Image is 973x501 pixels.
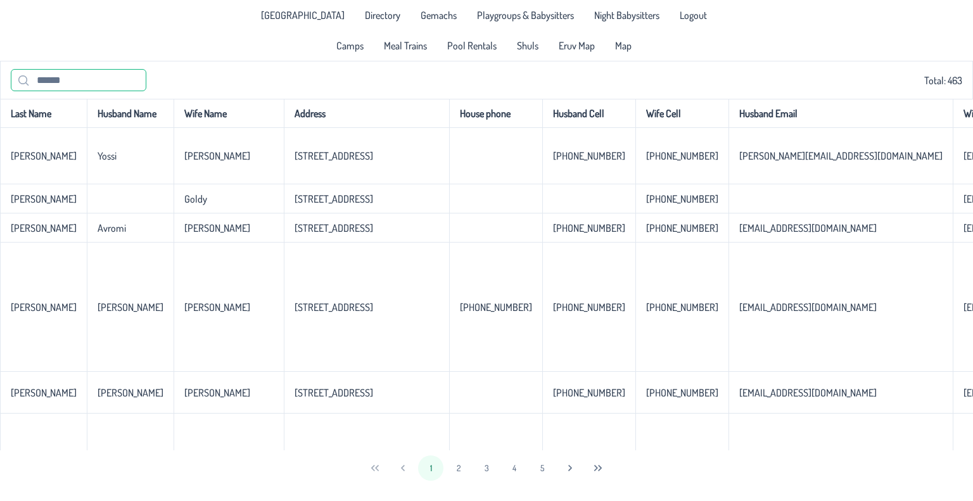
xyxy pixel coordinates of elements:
[329,35,371,56] a: Camps
[530,455,555,481] button: 5
[672,5,715,25] li: Logout
[357,5,408,25] a: Directory
[587,5,667,25] a: Night Babysitters
[460,301,532,314] p-celleditor: [PHONE_NUMBER]
[295,222,373,234] p-celleditor: [STREET_ADDRESS]
[11,222,77,234] p-celleditor: [PERSON_NAME]
[11,386,77,399] p-celleditor: [PERSON_NAME]
[615,41,632,51] span: Map
[87,99,174,128] th: Husband Name
[295,193,373,205] p-celleditor: [STREET_ADDRESS]
[98,301,163,314] p-celleditor: [PERSON_NAME]
[469,5,582,25] a: Playgroups & Babysitters
[446,455,471,481] button: 2
[447,41,497,51] span: Pool Rentals
[739,301,877,314] p-celleditor: [EMAIL_ADDRESS][DOMAIN_NAME]
[284,99,449,128] th: Address
[542,99,635,128] th: Husband Cell
[502,455,527,481] button: 4
[184,301,250,314] p-celleditor: [PERSON_NAME]
[635,99,728,128] th: Wife Cell
[253,5,352,25] li: Pine Lake Park
[295,301,373,314] p-celleditor: [STREET_ADDRESS]
[365,10,400,20] span: Directory
[551,35,602,56] a: Eruv Map
[739,386,877,399] p-celleditor: [EMAIL_ADDRESS][DOMAIN_NAME]
[559,41,595,51] span: Eruv Map
[174,99,284,128] th: Wife Name
[607,35,639,56] a: Map
[553,386,625,399] p-celleditor: [PHONE_NUMBER]
[336,41,364,51] span: Camps
[509,35,546,56] a: Shuls
[553,222,625,234] p-celleditor: [PHONE_NUMBER]
[418,455,443,481] button: 1
[594,10,659,20] span: Night Babysitters
[184,193,207,205] p-celleditor: Goldy
[739,149,943,162] p-celleditor: [PERSON_NAME][EMAIL_ADDRESS][DOMAIN_NAME]
[11,193,77,205] p-celleditor: [PERSON_NAME]
[11,149,77,162] p-celleditor: [PERSON_NAME]
[253,5,352,25] a: [GEOGRAPHIC_DATA]
[449,99,542,128] th: House phone
[184,222,250,234] p-celleditor: [PERSON_NAME]
[517,41,538,51] span: Shuls
[646,222,718,234] p-celleditor: [PHONE_NUMBER]
[585,455,611,481] button: Last Page
[477,10,574,20] span: Playgroups & Babysitters
[98,149,117,162] p-celleditor: Yossi
[680,10,707,20] span: Logout
[11,69,962,91] div: Total: 463
[261,10,345,20] span: [GEOGRAPHIC_DATA]
[295,149,373,162] p-celleditor: [STREET_ADDRESS]
[557,455,583,481] button: Next Page
[474,455,499,481] button: 3
[739,222,877,234] p-celleditor: [EMAIL_ADDRESS][DOMAIN_NAME]
[295,386,373,399] p-celleditor: [STREET_ADDRESS]
[98,386,163,399] p-celleditor: [PERSON_NAME]
[728,99,953,128] th: Husband Email
[646,193,718,205] p-celleditor: [PHONE_NUMBER]
[98,222,126,234] p-celleditor: Avromi
[384,41,427,51] span: Meal Trains
[646,149,718,162] p-celleditor: [PHONE_NUMBER]
[553,149,625,162] p-celleditor: [PHONE_NUMBER]
[421,10,457,20] span: Gemachs
[553,301,625,314] p-celleditor: [PHONE_NUMBER]
[413,5,464,25] a: Gemachs
[440,35,504,56] a: Pool Rentals
[184,386,250,399] p-celleditor: [PERSON_NAME]
[646,386,718,399] p-celleditor: [PHONE_NUMBER]
[646,301,718,314] p-celleditor: [PHONE_NUMBER]
[376,35,435,56] a: Meal Trains
[11,301,77,314] p-celleditor: [PERSON_NAME]
[184,149,250,162] p-celleditor: [PERSON_NAME]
